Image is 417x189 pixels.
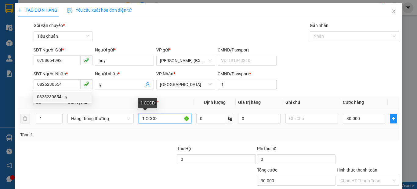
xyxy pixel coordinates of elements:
button: plus [390,114,397,123]
div: 0825230554 - ly [33,92,92,102]
label: Hình thức thanh toán [337,168,377,172]
div: 0825230554 - ly [37,93,88,100]
span: VP Nhận [156,71,173,76]
img: icon [67,8,72,13]
span: TẠO ĐƠN HÀNG [18,8,57,13]
span: Hàng thông thường [71,114,130,123]
div: CMND/Passport [218,70,277,77]
div: Người gửi [95,47,154,53]
div: Tổng: 1 [20,131,161,138]
span: phone [84,81,89,86]
span: plus [18,8,22,12]
div: Phí thu hộ [257,145,335,154]
span: Tổng cước [257,168,277,172]
input: 0 [238,114,280,123]
span: Yêu cầu xuất hóa đơn điện tử [67,8,132,13]
span: Tuy Hòa [160,80,212,89]
span: phone [84,58,89,62]
input: Ghi Chú [285,114,338,123]
div: VP gửi [156,47,215,53]
button: delete [20,114,30,123]
span: close [391,9,396,14]
label: Gán nhãn [310,23,328,28]
div: Người nhận [95,70,154,77]
th: Ghi chú [283,96,341,108]
span: Định lượng [204,100,226,105]
span: kg [227,114,233,123]
span: Cước hàng [343,100,364,105]
span: user-add [145,82,150,87]
span: Hồ Chí Minh (BXMĐ) [160,56,212,65]
input: VD: Bàn, Ghế [139,114,191,123]
span: plus [390,116,397,121]
div: SĐT Người Gửi [34,47,92,53]
div: SĐT Người Nhận [34,70,92,77]
button: Close [385,3,402,20]
div: CMND/Passport [218,47,277,53]
span: Gói vận chuyển [34,23,65,28]
span: Thu Hộ [177,146,191,151]
span: Giá trị hàng [238,100,261,105]
div: 1 CCCD [138,98,157,108]
span: Tiêu chuẩn [37,32,89,41]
